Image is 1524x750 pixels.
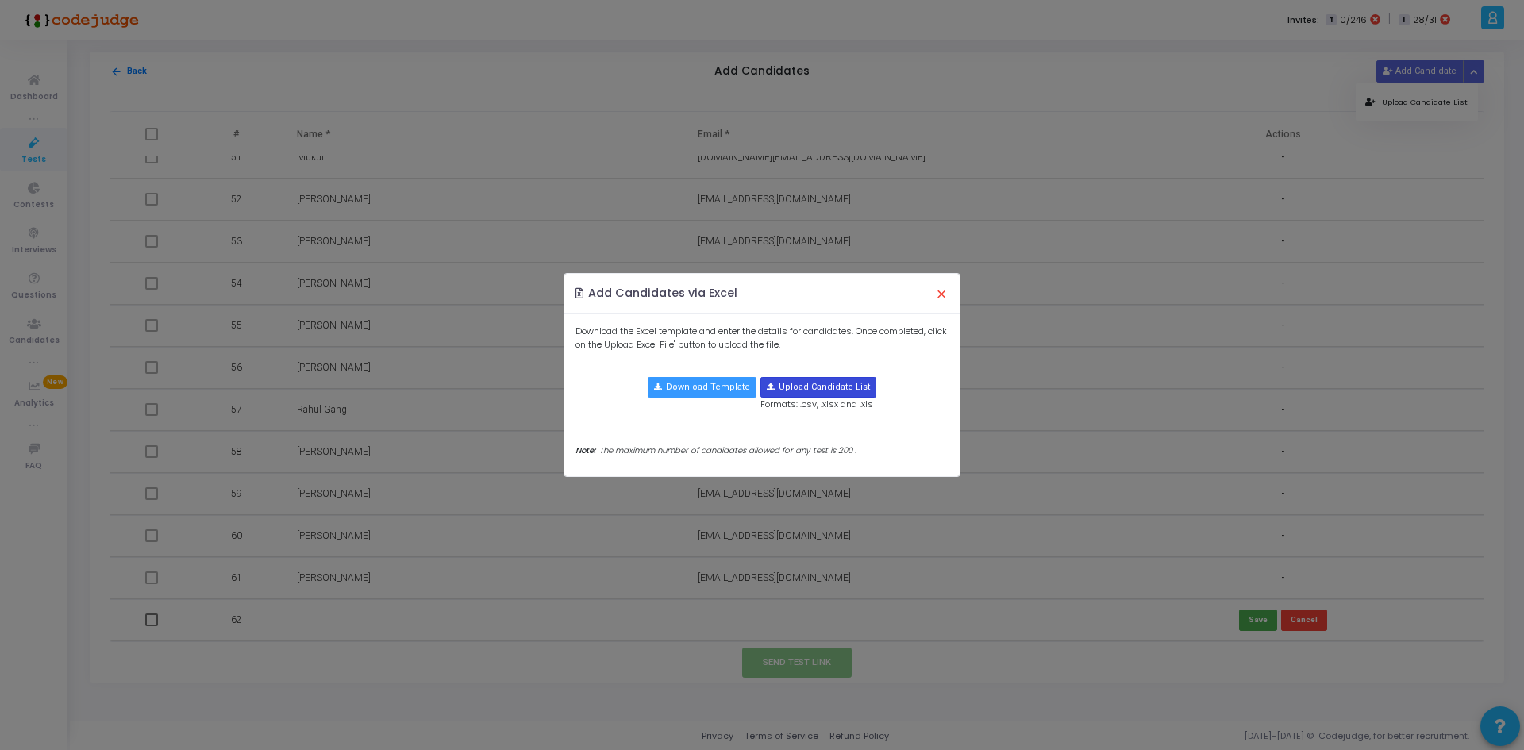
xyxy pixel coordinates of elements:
[575,444,595,456] span: Note:
[575,285,738,302] h4: Add Candidates via Excel
[760,377,876,411] div: Formats: .csv, .xlsx and .xls
[599,444,856,456] span: The maximum number of candidates allowed for any test is 200 .
[760,377,876,398] button: Upload Candidate List
[648,377,756,398] button: Download Template
[925,276,958,311] button: Close
[575,325,949,351] p: Download the Excel template and enter the details for candidates. Once completed, click on the Up...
